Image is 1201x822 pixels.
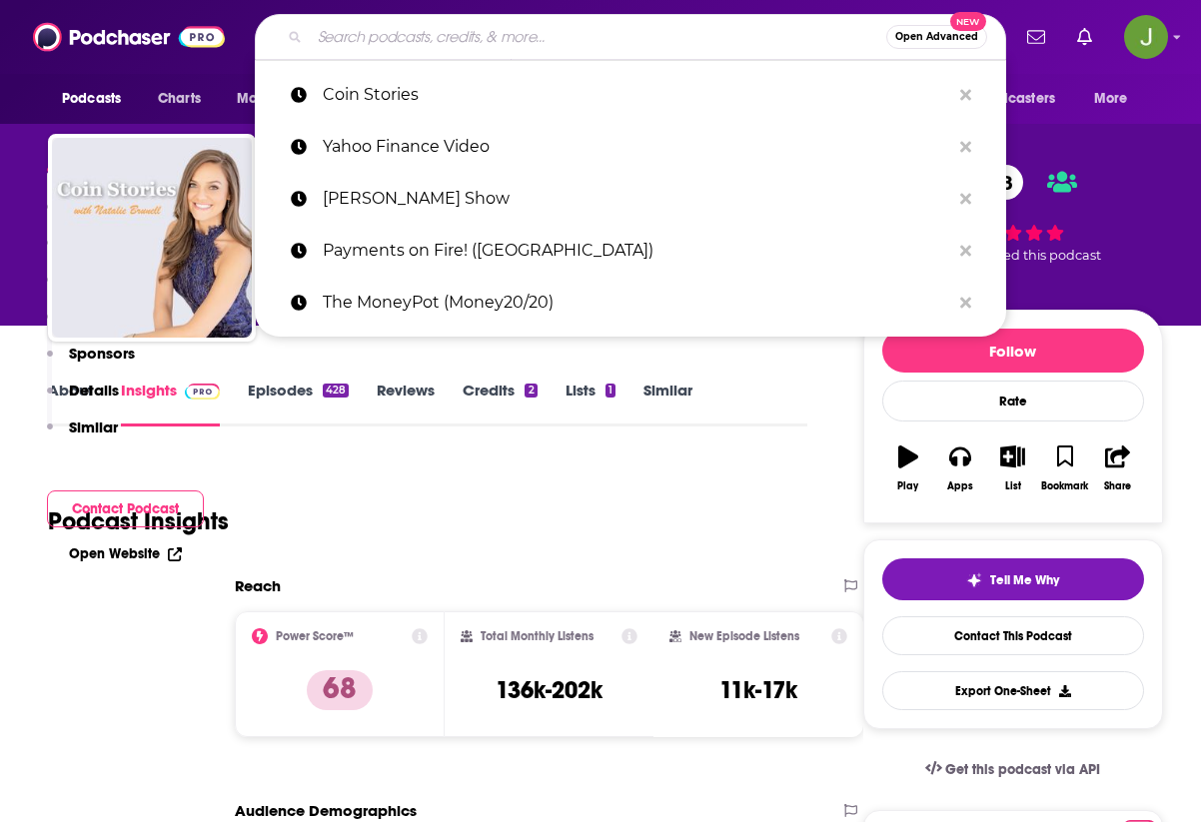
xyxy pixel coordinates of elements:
[255,277,1006,329] a: The MoneyPot (Money20/20)
[882,381,1144,421] div: Rate
[235,801,417,820] h2: Audience Demographics
[934,432,986,504] button: Apps
[255,14,1006,60] div: Search podcasts, credits, & more...
[276,629,354,643] h2: Power Score™
[255,225,1006,277] a: Payments on Fire! ([GEOGRAPHIC_DATA])
[1039,432,1091,504] button: Bookmark
[1091,432,1143,504] button: Share
[1124,15,1168,59] img: User Profile
[895,32,978,42] span: Open Advanced
[966,572,982,588] img: tell me why sparkle
[496,675,602,705] h3: 136k-202k
[605,384,615,398] div: 1
[990,572,1059,588] span: Tell Me Why
[69,545,182,562] a: Open Website
[886,25,987,49] button: Open AdvancedNew
[945,761,1100,778] span: Get this podcast via API
[47,417,118,454] button: Similar
[882,558,1144,600] button: tell me why sparkleTell Me Why
[986,432,1038,504] button: List
[882,616,1144,655] a: Contact This Podcast
[643,381,692,426] a: Similar
[1041,480,1088,492] div: Bookmark
[1124,15,1168,59] button: Show profile menu
[69,417,118,436] p: Similar
[1094,85,1128,113] span: More
[481,629,594,643] h2: Total Monthly Listens
[248,381,349,426] a: Episodes428
[719,675,797,705] h3: 11k-17k
[1104,480,1131,492] div: Share
[323,69,950,121] p: Coin Stories
[897,480,918,492] div: Play
[946,80,1084,118] button: open menu
[237,85,308,113] span: Monitoring
[323,277,950,329] p: The MoneyPot (Money20/20)
[307,670,373,710] p: 68
[158,85,201,113] span: Charts
[985,248,1101,263] span: rated this podcast
[909,745,1117,794] a: Get this podcast via API
[950,12,986,31] span: New
[1019,20,1053,54] a: Show notifications dropdown
[323,384,349,398] div: 428
[223,80,334,118] button: open menu
[882,671,1144,710] button: Export One-Sheet
[255,121,1006,173] a: Yahoo Finance Video
[377,381,435,426] a: Reviews
[255,173,1006,225] a: [PERSON_NAME] Show
[323,173,950,225] p: Julia La Roche Show
[255,69,1006,121] a: Coin Stories
[882,329,1144,373] button: Follow
[566,381,615,426] a: Lists1
[33,18,225,56] img: Podchaser - Follow, Share and Rate Podcasts
[959,85,1055,113] span: For Podcasters
[323,121,950,173] p: Yahoo Finance Video
[62,85,121,113] span: Podcasts
[463,381,537,426] a: Credits2
[52,138,252,338] img: Coin Stories
[323,225,950,277] p: Payments on Fire! (Glenbrook)
[882,432,934,504] button: Play
[1080,80,1153,118] button: open menu
[1005,480,1021,492] div: List
[48,80,147,118] button: open menu
[1124,15,1168,59] span: Logged in as jon47193
[69,381,119,400] p: Details
[689,629,799,643] h2: New Episode Listens
[310,21,886,53] input: Search podcasts, credits, & more...
[525,384,537,398] div: 2
[47,381,119,417] button: Details
[1069,20,1100,54] a: Show notifications dropdown
[863,152,1163,276] div: 68 3 peoplerated this podcast
[47,490,204,527] button: Contact Podcast
[947,480,973,492] div: Apps
[145,80,213,118] a: Charts
[235,576,281,595] h2: Reach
